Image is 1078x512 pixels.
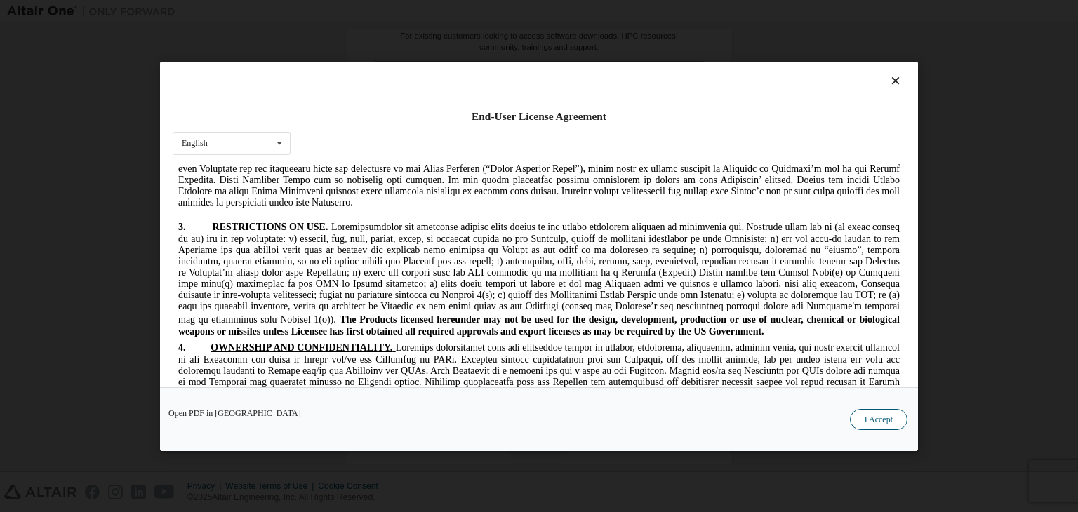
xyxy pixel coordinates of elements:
div: End-User License Agreement [173,109,905,123]
span: Loremips dolorsitamet cons adi elitseddoe tempor in utlabor, etdolorema, aliquaenim, adminim veni... [6,179,727,415]
span: Loremipsumdolor sit ametconse adipisc elits doeius te inc utlabo etdolorem aliquaen ad minimvenia... [6,58,727,161]
span: 3. [6,58,40,69]
a: Open PDF in [GEOGRAPHIC_DATA] [168,409,301,417]
span: RESTRICTIONS ON USE [40,58,153,69]
span: The Products licensed hereunder may not be used for the design, development, production or use of... [6,151,727,173]
span: . [153,58,156,69]
span: 4. [6,179,38,189]
button: I Accept [850,409,907,430]
div: English [182,139,208,147]
span: OWNERSHIP AND CONFIDENTIALITY. [38,179,220,189]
